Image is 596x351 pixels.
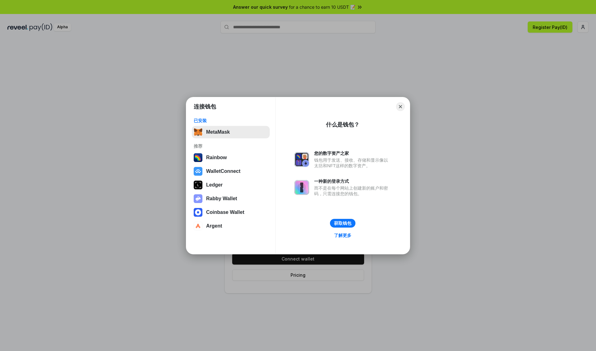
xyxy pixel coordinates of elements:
[192,179,270,191] button: Ledger
[194,128,202,136] img: svg+xml,%3Csvg%20fill%3D%22none%22%20height%3D%2233%22%20viewBox%3D%220%200%2035%2033%22%20width%...
[330,219,355,228] button: 获取钱包
[194,222,202,230] img: svg+xml,%3Csvg%20width%3D%2228%22%20height%3D%2228%22%20viewBox%3D%220%200%2028%2028%22%20fill%3D...
[194,208,202,217] img: svg+xml,%3Csvg%20width%3D%2228%22%20height%3D%2228%22%20viewBox%3D%220%200%2028%2028%22%20fill%3D...
[314,178,391,184] div: 一种新的登录方式
[206,210,244,215] div: Coinbase Wallet
[194,118,268,123] div: 已安装
[334,233,351,238] div: 了解更多
[194,103,216,110] h1: 连接钱包
[314,150,391,156] div: 您的数字资产之家
[194,143,268,149] div: 推荐
[314,185,391,196] div: 而不是在每个网站上创建新的账户和密码，只需连接您的钱包。
[192,220,270,232] button: Argent
[206,182,223,188] div: Ledger
[192,126,270,138] button: MetaMask
[194,181,202,189] img: svg+xml,%3Csvg%20xmlns%3D%22http%3A%2F%2Fwww.w3.org%2F2000%2Fsvg%22%20width%3D%2228%22%20height%3...
[192,151,270,164] button: Rainbow
[206,169,241,174] div: WalletConnect
[314,157,391,169] div: 钱包用于发送、接收、存储和显示像以太坊和NFT这样的数字资产。
[206,129,230,135] div: MetaMask
[326,121,359,128] div: 什么是钱包？
[194,194,202,203] img: svg+xml,%3Csvg%20xmlns%3D%22http%3A%2F%2Fwww.w3.org%2F2000%2Fsvg%22%20fill%3D%22none%22%20viewBox...
[294,152,309,167] img: svg+xml,%3Csvg%20xmlns%3D%22http%3A%2F%2Fwww.w3.org%2F2000%2Fsvg%22%20fill%3D%22none%22%20viewBox...
[192,192,270,205] button: Rabby Wallet
[206,196,237,201] div: Rabby Wallet
[334,220,351,226] div: 获取钱包
[294,180,309,195] img: svg+xml,%3Csvg%20xmlns%3D%22http%3A%2F%2Fwww.w3.org%2F2000%2Fsvg%22%20fill%3D%22none%22%20viewBox...
[192,206,270,219] button: Coinbase Wallet
[330,231,355,239] a: 了解更多
[396,102,405,111] button: Close
[194,153,202,162] img: svg+xml,%3Csvg%20width%3D%22120%22%20height%3D%22120%22%20viewBox%3D%220%200%20120%20120%22%20fil...
[194,167,202,176] img: svg+xml,%3Csvg%20width%3D%2228%22%20height%3D%2228%22%20viewBox%3D%220%200%2028%2028%22%20fill%3D...
[192,165,270,178] button: WalletConnect
[206,155,227,160] div: Rainbow
[206,223,222,229] div: Argent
